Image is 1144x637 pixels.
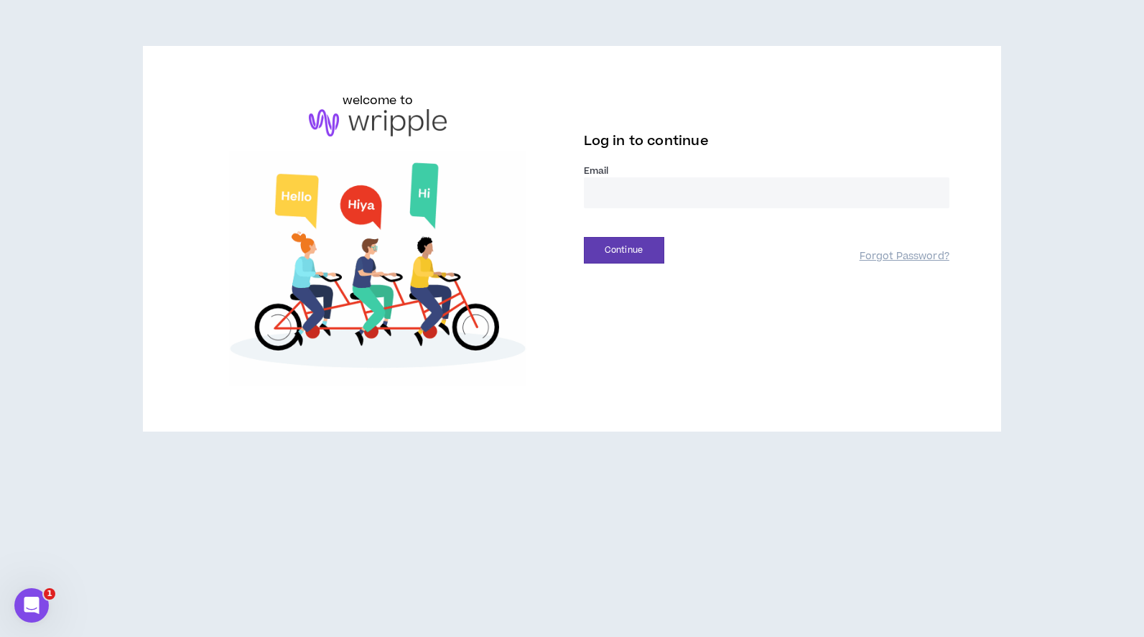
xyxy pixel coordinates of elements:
[860,250,949,264] a: Forgot Password?
[14,588,49,623] iframe: Intercom live chat
[584,132,709,150] span: Log in to continue
[343,92,414,109] h6: welcome to
[584,164,949,177] label: Email
[584,237,664,264] button: Continue
[309,109,447,136] img: logo-brand.png
[195,151,560,386] img: Welcome to Wripple
[44,588,55,600] span: 1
